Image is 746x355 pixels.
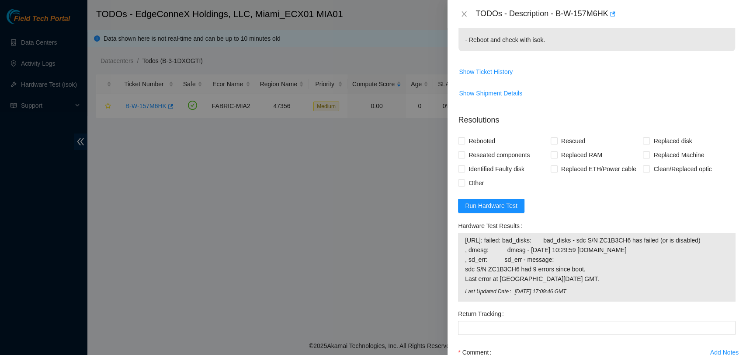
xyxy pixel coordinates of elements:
span: Other [465,176,487,190]
span: Clean/Replaced optic [650,162,715,176]
span: Replaced Machine [650,148,708,162]
span: Last Updated Date [465,288,514,296]
span: [URL]: failed: bad_disks: bad_disks - sdc S/N ZC1B3CH6 has failed (or is disabled) , dmesg: dmesg... [465,235,729,284]
button: Close [458,10,470,18]
span: Replaced ETH/Power cable [558,162,640,176]
span: Show Shipment Details [459,88,522,98]
span: Run Hardware Test [465,201,517,211]
label: Return Tracking [458,307,507,321]
span: Replaced RAM [558,148,606,162]
button: Show Shipment Details [458,86,523,100]
button: Run Hardware Test [458,199,524,213]
span: Rebooted [465,134,499,148]
span: Rescued [558,134,589,148]
button: Show Ticket History [458,65,513,79]
input: Return Tracking [458,321,736,335]
span: Identified Faulty disk [465,162,528,176]
label: Hardware Test Results [458,219,525,233]
p: Resolutions [458,107,736,126]
span: Replaced disk [650,134,695,148]
span: Show Ticket History [459,67,513,77]
span: close [461,11,468,18]
span: [DATE] 17:09:46 GMT [515,288,729,296]
span: Reseated components [465,148,533,162]
div: TODOs - Description - B-W-157M6HK [475,7,736,21]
